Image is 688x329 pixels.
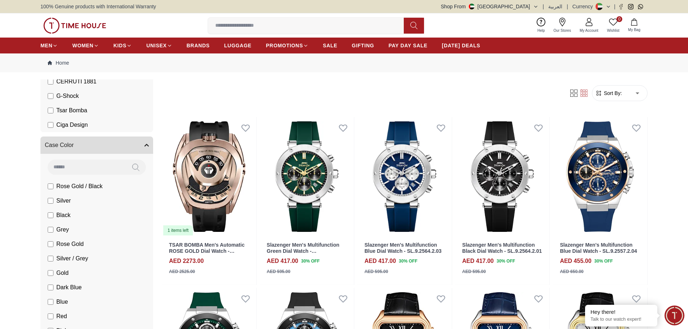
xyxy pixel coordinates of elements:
[441,3,538,10] button: Shop From[GEOGRAPHIC_DATA]
[48,79,53,85] input: CERRUTI 1881
[590,316,652,322] p: Talk to our watch expert!
[602,90,622,97] span: Sort By:
[56,240,84,248] span: Rose Gold
[389,42,428,49] span: PAY DAY SALE
[40,53,648,72] nav: Breadcrumb
[72,39,99,52] a: WOMEN
[572,3,596,10] div: Currency
[260,117,354,236] img: Slazenger Men's Multifunction Green Dial Watch - SL.9.2564.2.05
[462,268,486,275] div: AED 595.00
[594,258,613,264] span: 30 % OFF
[146,42,166,49] span: UNISEX
[48,313,53,319] input: Red
[56,312,67,321] span: Red
[56,77,96,86] span: CERRUTI 1881
[169,268,195,275] div: AED 2525.00
[399,258,417,264] span: 30 % OFF
[56,182,103,191] span: Rose Gold / Black
[45,141,74,150] span: Case Color
[56,92,79,100] span: G-Shock
[56,254,88,263] span: Silver / Grey
[169,242,245,260] a: TSAR BOMBA Men's Automatic ROSE GOLD Dial Watch - TB8213ASET-07
[323,42,337,49] span: SALE
[614,3,615,10] span: |
[618,4,624,9] a: Facebook
[638,4,643,9] a: Whatsapp
[48,285,53,290] input: Dark Blue
[267,257,298,265] h4: AED 417.00
[628,4,633,9] a: Instagram
[56,121,88,129] span: Ciga Design
[40,39,58,52] a: MEN
[48,299,53,305] input: Blue
[551,28,574,33] span: Our Stores
[48,198,53,204] input: Silver
[603,16,624,35] a: 0Wishlist
[549,16,575,35] a: Our Stores
[146,39,172,52] a: UNISEX
[364,242,441,254] a: Slazenger Men's Multifunction Blue Dial Watch - SL.9.2564.2.03
[364,268,388,275] div: AED 595.00
[48,59,69,66] a: Home
[389,39,428,52] a: PAY DAY SALE
[301,258,320,264] span: 30 % OFF
[624,17,645,34] button: My Bag
[533,16,549,35] a: Help
[162,117,256,236] a: TSAR BOMBA Men's Automatic ROSE GOLD Dial Watch - TB8213ASET-071 items left
[187,39,210,52] a: BRANDS
[352,42,374,49] span: GIFTING
[577,28,601,33] span: My Account
[56,225,69,234] span: Grey
[48,227,53,233] input: Grey
[48,212,53,218] input: Black
[553,117,647,236] img: Slazenger Men's Multifunction Blue Dial Watch - SL.9.2557.2.04
[497,258,515,264] span: 30 % OFF
[56,298,68,306] span: Blue
[40,42,52,49] span: MEN
[604,28,622,33] span: Wishlist
[548,3,562,10] button: العربية
[442,39,480,52] a: [DATE] DEALS
[162,117,256,236] img: TSAR BOMBA Men's Automatic ROSE GOLD Dial Watch - TB8213ASET-07
[48,93,53,99] input: G-Shock
[48,183,53,189] input: Rose Gold / Black
[72,42,94,49] span: WOMEN
[357,117,452,236] img: Slazenger Men's Multifunction Blue Dial Watch - SL.9.2564.2.03
[48,270,53,276] input: Gold
[616,16,622,22] span: 0
[535,28,548,33] span: Help
[48,241,53,247] input: Rose Gold
[560,242,637,254] a: Slazenger Men's Multifunction Blue Dial Watch - SL.9.2557.2.04
[48,108,53,113] input: Tsar Bomba
[462,242,542,254] a: Slazenger Men's Multifunction Black Dial Watch - SL.9.2564.2.01
[560,268,583,275] div: AED 650.00
[40,137,153,154] button: Case Color
[56,196,71,205] span: Silver
[224,39,252,52] a: LUGGAGE
[56,211,70,220] span: Black
[56,283,82,292] span: Dark Blue
[163,225,193,235] div: 1 items left
[364,257,396,265] h4: AED 417.00
[595,90,622,97] button: Sort By:
[187,42,210,49] span: BRANDS
[625,27,643,33] span: My Bag
[267,268,290,275] div: AED 595.00
[48,122,53,128] input: Ciga Design
[48,256,53,261] input: Silver / Grey
[169,257,204,265] h4: AED 2273.00
[455,117,550,236] img: Slazenger Men's Multifunction Black Dial Watch - SL.9.2564.2.01
[113,39,132,52] a: KIDS
[266,39,308,52] a: PROMOTIONS
[590,308,652,316] div: Hey there!
[267,242,339,260] a: Slazenger Men's Multifunction Green Dial Watch - SL.9.2564.2.05
[56,269,69,277] span: Gold
[113,42,126,49] span: KIDS
[543,3,544,10] span: |
[40,3,156,10] span: 100% Genuine products with International Warranty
